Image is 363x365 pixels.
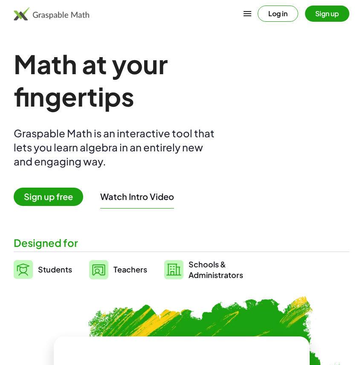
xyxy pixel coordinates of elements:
[189,259,243,280] span: Schools & Administrators
[38,264,72,274] span: Students
[14,236,349,250] div: Designed for
[14,188,83,206] span: Sign up free
[14,260,33,279] img: svg%3e
[14,48,285,113] h1: Math at your fingertips
[100,191,174,202] button: Watch Intro Video
[305,6,349,22] button: Sign up
[164,259,243,280] a: Schools &Administrators
[258,6,298,22] button: Log in
[89,259,147,280] a: Teachers
[14,259,72,280] a: Students
[113,264,147,274] span: Teachers
[89,260,108,279] img: svg%3e
[164,260,183,279] img: svg%3e
[14,126,218,168] div: Graspable Math is an interactive tool that lets you learn algebra in an entirely new and engaging...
